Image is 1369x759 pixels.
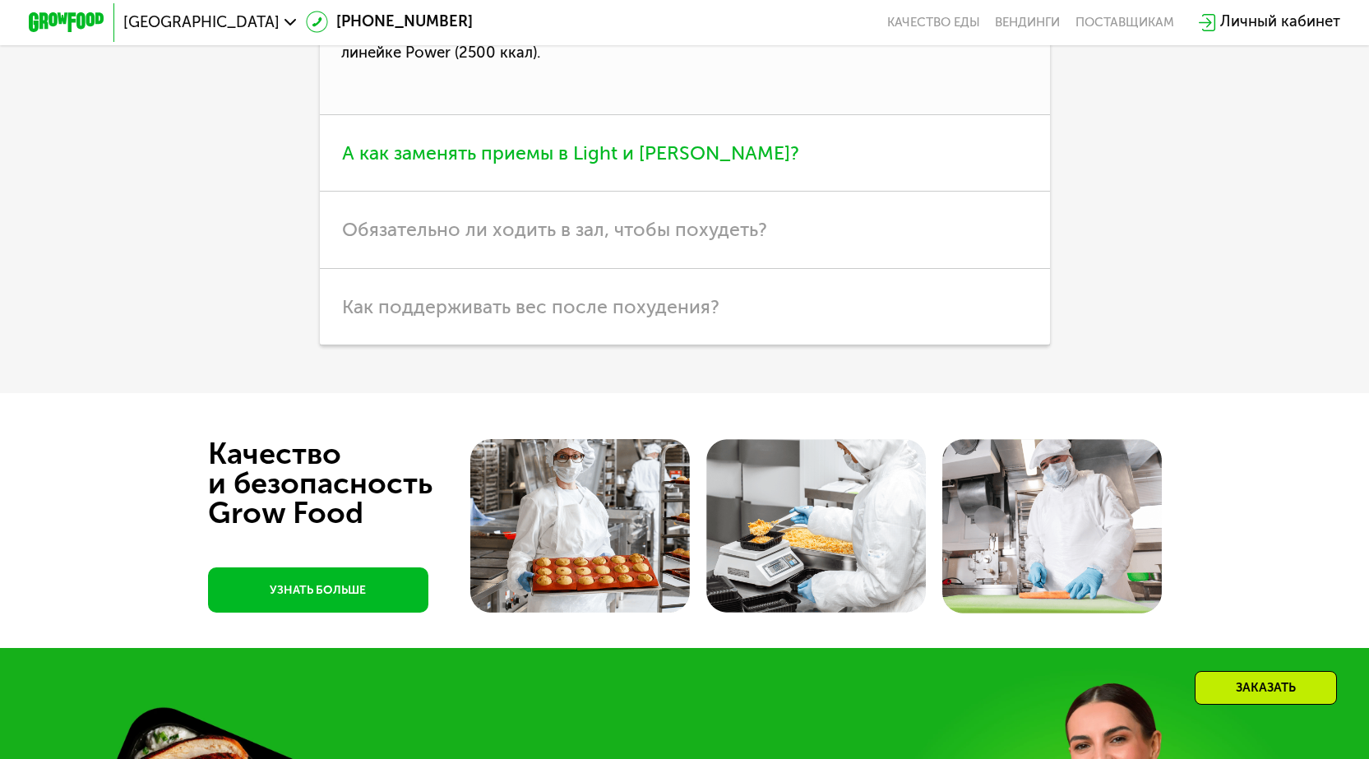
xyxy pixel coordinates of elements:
[1220,11,1340,34] div: Личный кабинет
[208,439,493,528] div: Качество и безопасность Grow Food
[342,141,799,164] span: А как заменять приемы в Light и [PERSON_NAME]?
[342,218,767,241] span: Обязательно ли ходить в зал, чтобы похудеть?
[1195,671,1337,705] div: Заказать
[995,15,1060,30] a: Вендинги
[208,567,428,613] a: УЗНАТЬ БОЛЬШЕ
[342,295,719,318] span: Как поддерживать вес после похудения?
[887,15,980,30] a: Качество еды
[123,15,280,30] span: [GEOGRAPHIC_DATA]
[1075,15,1174,30] div: поставщикам
[306,11,473,34] a: [PHONE_NUMBER]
